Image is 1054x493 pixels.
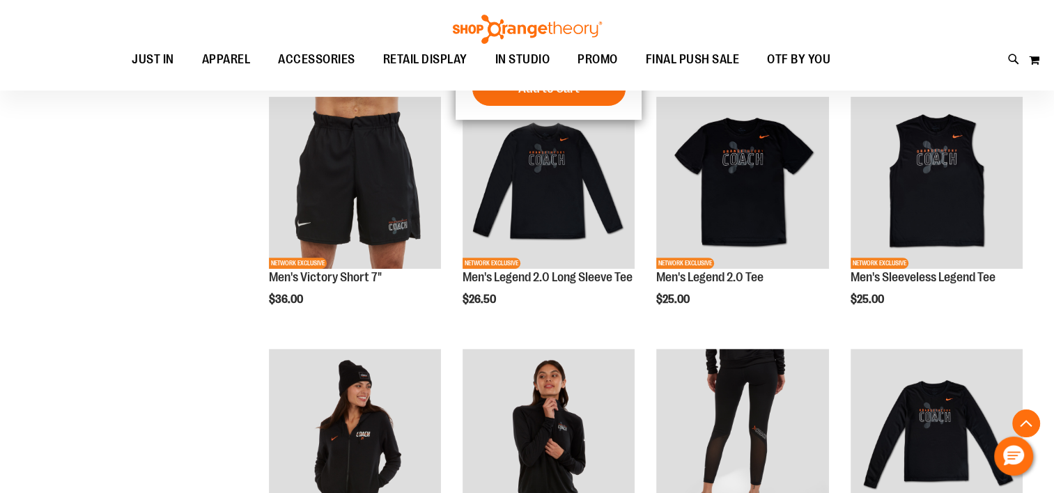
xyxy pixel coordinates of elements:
span: OTF BY YOU [767,44,830,75]
img: OTF Mens Coach FA23 Legend 2.0 SS Tee - Black primary image [656,97,828,269]
button: Hello, have a question? Let’s chat. [994,437,1033,476]
span: NETWORK EXCLUSIVE [851,258,908,269]
a: PROMO [564,44,632,76]
span: $25.00 [851,293,886,306]
a: FINAL PUSH SALE [632,44,754,76]
a: OTF Mens Coach FA23 Legend Sleeveless Tee - Black primary imageNETWORK EXCLUSIVE [851,97,1023,271]
a: Men's Sleeveless Legend Tee [851,270,995,284]
a: RETAIL DISPLAY [369,44,481,76]
div: product [262,90,448,341]
div: product [456,90,642,341]
div: product [649,90,835,341]
span: JUST IN [132,44,174,75]
a: Men's Legend 2.0 Long Sleeve Tee [463,270,633,284]
a: ACCESSORIES [264,44,369,76]
img: OTF Mens Coach FA23 Victory Short - Black primary image [269,97,441,269]
span: $36.00 [269,293,305,306]
span: NETWORK EXCLUSIVE [656,258,714,269]
a: Men's Victory Short 7" [269,270,382,284]
a: JUST IN [118,44,188,76]
span: APPAREL [202,44,251,75]
img: OTF Mens Coach FA23 Legend 2.0 LS Tee - Black primary image [463,97,635,269]
span: IN STUDIO [495,44,550,75]
a: OTF Mens Coach FA23 Legend 2.0 SS Tee - Black primary imageNETWORK EXCLUSIVE [656,97,828,271]
span: PROMO [578,44,618,75]
img: Shop Orangetheory [451,15,604,44]
span: NETWORK EXCLUSIVE [463,258,520,269]
a: APPAREL [188,44,265,76]
a: Men's Legend 2.0 Tee [656,270,764,284]
a: OTF BY YOU [753,44,844,76]
span: RETAIL DISPLAY [383,44,467,75]
div: product [844,90,1030,341]
a: OTF Mens Coach FA23 Legend 2.0 LS Tee - Black primary imageNETWORK EXCLUSIVE [463,97,635,271]
span: $25.00 [656,293,692,306]
span: NETWORK EXCLUSIVE [269,258,327,269]
span: ACCESSORIES [278,44,355,75]
a: OTF Mens Coach FA23 Victory Short - Black primary imageNETWORK EXCLUSIVE [269,97,441,271]
span: FINAL PUSH SALE [646,44,740,75]
img: OTF Mens Coach FA23 Legend Sleeveless Tee - Black primary image [851,97,1023,269]
button: Back To Top [1012,409,1040,437]
span: $26.50 [463,293,498,306]
a: IN STUDIO [481,44,564,75]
